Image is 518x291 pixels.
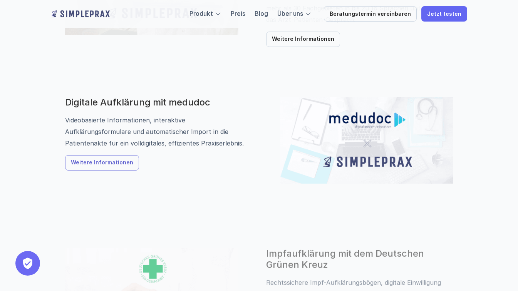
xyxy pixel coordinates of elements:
a: Blog [255,10,268,17]
a: Weitere Informationen [266,32,340,47]
h3: Digitale Aufklärung mit medudoc [65,97,252,108]
a: Preis [231,10,245,17]
a: Produkt [189,10,213,17]
p: Weitere Informationen [272,36,334,43]
a: Jetzt testen [421,6,467,22]
p: Videobasierte Informationen, interaktive Aufklärungsformulare und automatischer Import in die Pat... [65,114,252,149]
p: Jetzt testen [427,11,461,17]
p: Weitere Informationen [71,160,133,166]
p: Beratungstermin vereinbaren [330,11,411,17]
h3: Impfaufklärung mit dem Deutschen Grünen Kreuz [266,248,453,271]
a: Über uns [277,10,303,17]
img: Grafik mit dem Simpleprax Logo und medudoc [280,97,453,184]
a: Weitere Informationen [65,155,139,171]
a: Beratungstermin vereinbaren [324,6,417,22]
